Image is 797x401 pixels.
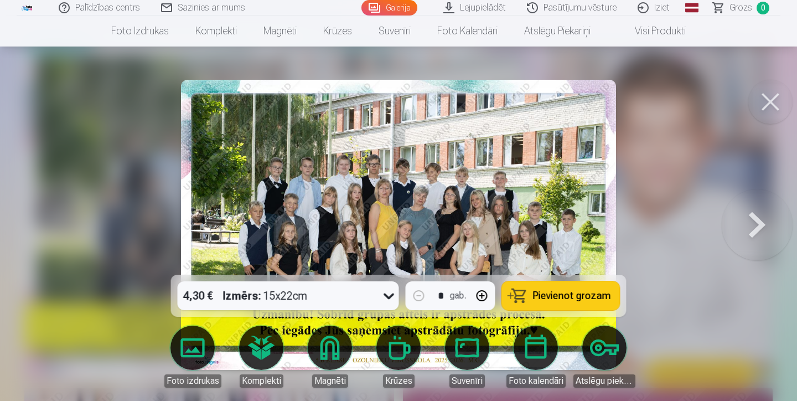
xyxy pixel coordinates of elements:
div: Krūzes [383,374,415,388]
a: Komplekti [182,16,250,47]
div: 4,30 € [178,281,219,310]
a: Magnēti [299,326,361,388]
span: 0 [757,2,769,14]
img: /fa1 [21,4,33,11]
a: Magnēti [250,16,310,47]
div: Foto izdrukas [164,374,221,388]
span: Pievienot grozam [533,291,611,301]
a: Krūzes [310,16,365,47]
div: Magnēti [312,374,348,388]
a: Foto izdrukas [162,326,224,388]
div: gab. [450,289,467,302]
a: Komplekti [230,326,292,388]
a: Suvenīri [436,326,498,388]
div: Foto kalendāri [506,374,566,388]
span: Grozs [729,1,752,14]
a: Visi produkti [604,16,699,47]
a: Atslēgu piekariņi [573,326,635,388]
button: Pievienot grozam [502,281,620,310]
a: Foto izdrukas [98,16,182,47]
div: Suvenīri [449,374,485,388]
div: Atslēgu piekariņi [573,374,635,388]
a: Foto kalendāri [505,326,567,388]
div: Komplekti [240,374,283,388]
a: Suvenīri [365,16,424,47]
a: Krūzes [368,326,429,388]
a: Atslēgu piekariņi [511,16,604,47]
div: 15x22cm [223,281,308,310]
strong: Izmērs : [223,288,261,304]
a: Foto kalendāri [424,16,511,47]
